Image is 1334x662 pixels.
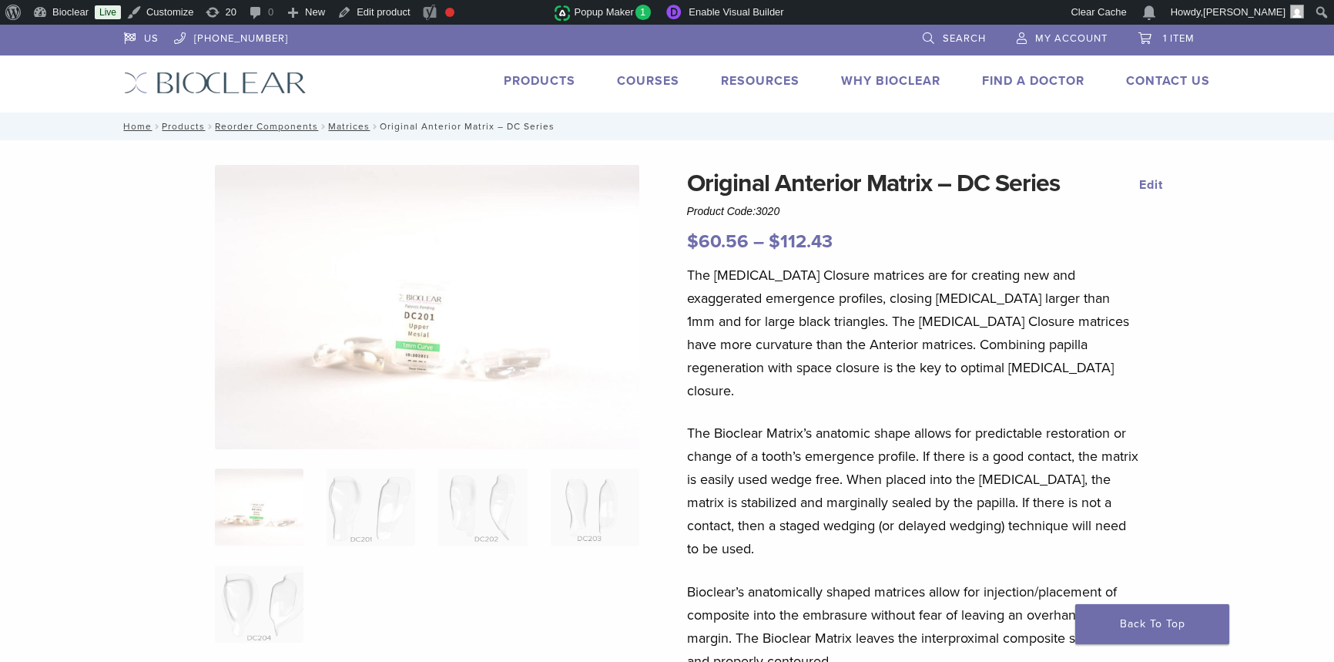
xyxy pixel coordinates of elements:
a: Contact Us [1126,73,1210,89]
img: Anterior-Original-DC-Series-Matrices-324x324.jpg [215,469,303,546]
a: Live [95,5,121,19]
span: – [753,230,764,253]
span: Search [943,32,986,45]
span: $ [769,230,780,253]
span: 3020 [756,205,779,217]
span: $ [687,230,699,253]
img: Original Anterior Matrix - DC Series - Image 3 [438,469,527,546]
a: Reorder Components [215,121,318,132]
a: Find A Doctor [982,73,1084,89]
a: Courses [617,73,679,89]
a: My Account [1017,25,1108,48]
div: Focus keyphrase not set [445,8,454,17]
span: Product Code: [687,205,780,217]
bdi: 60.56 [687,230,749,253]
img: Bioclear [124,72,307,94]
a: Resources [721,73,799,89]
a: US [124,25,159,48]
p: The Bioclear Matrix’s anatomic shape allows for predictable restoration or change of a tooth’s em... [687,422,1140,560]
a: Why Bioclear [841,73,940,89]
a: Home [119,121,152,132]
span: [PERSON_NAME] [1203,6,1285,18]
span: / [152,123,162,130]
a: Products [504,73,575,89]
a: 1 item [1138,25,1195,48]
nav: Original Anterior Matrix – DC Series [112,113,1222,140]
bdi: 112.43 [769,230,833,253]
a: Products [162,121,205,132]
span: 1 [635,5,652,20]
span: / [205,123,215,130]
span: / [370,123,380,130]
a: Back To Top [1075,604,1229,644]
img: Original Anterior Matrix - DC Series - Image 5 [215,566,303,643]
span: 1 item [1163,32,1195,45]
a: Search [923,25,986,48]
span: My Account [1035,32,1108,45]
img: Original Anterior Matrix - DC Series - Image 2 [327,469,415,546]
a: [PHONE_NUMBER] [174,25,288,48]
img: Views over 48 hours. Click for more Jetpack Stats. [468,4,555,22]
p: The [MEDICAL_DATA] Closure matrices are for creating new and exaggerated emergence profiles, clos... [687,264,1140,402]
a: Matrices [328,121,370,132]
a: Edit [1139,177,1163,193]
img: Original Anterior Matrix - DC Series - Image 4 [551,469,639,546]
h1: Original Anterior Matrix – DC Series [687,165,1140,202]
img: Anterior Original DC Series Matrices [215,165,640,449]
span: / [318,123,328,130]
